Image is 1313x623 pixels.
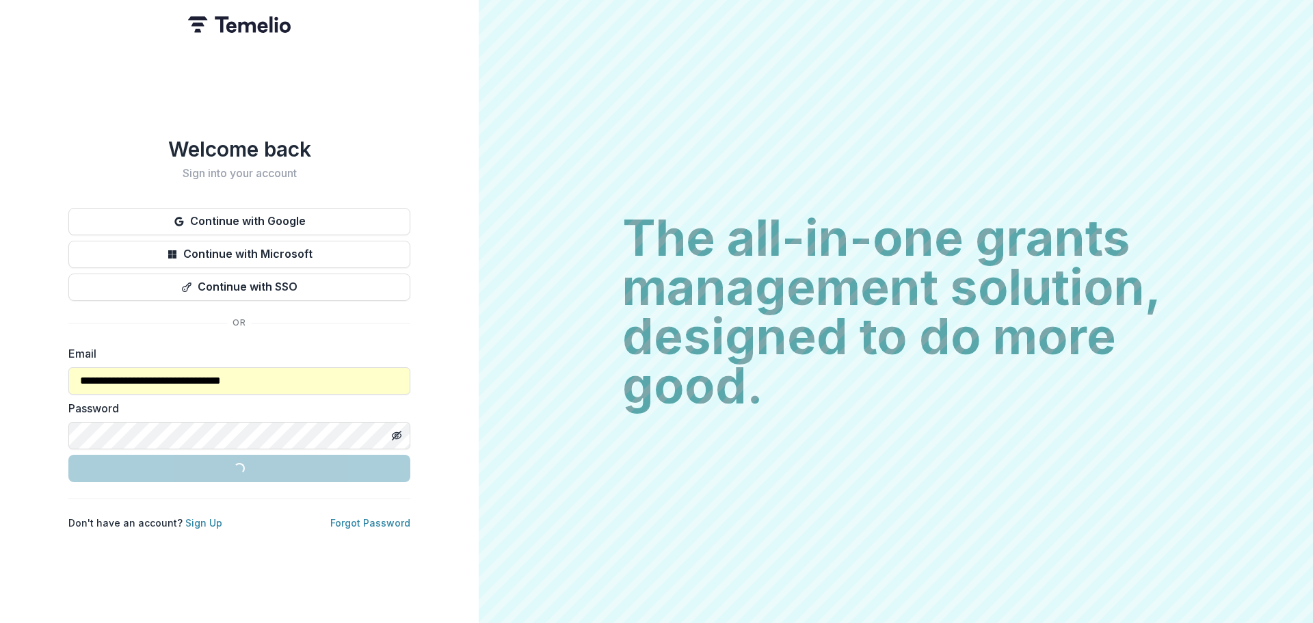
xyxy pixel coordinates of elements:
[68,137,410,161] h1: Welcome back
[68,208,410,235] button: Continue with Google
[330,517,410,529] a: Forgot Password
[68,516,222,530] p: Don't have an account?
[185,517,222,529] a: Sign Up
[188,16,291,33] img: Temelio
[68,345,402,362] label: Email
[68,400,402,416] label: Password
[68,274,410,301] button: Continue with SSO
[68,167,410,180] h2: Sign into your account
[68,241,410,268] button: Continue with Microsoft
[386,425,408,447] button: Toggle password visibility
